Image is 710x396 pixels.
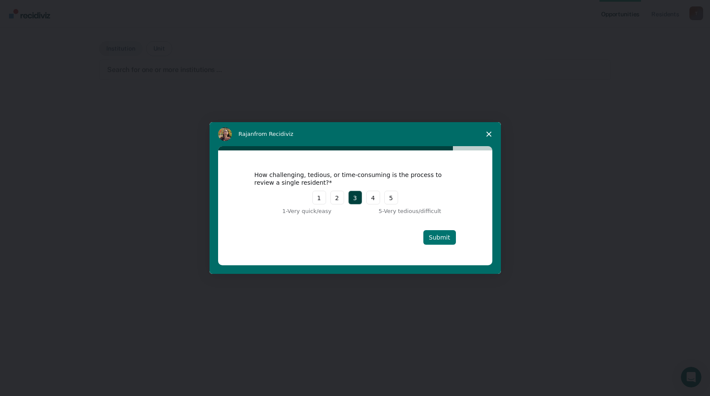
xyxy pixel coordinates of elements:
div: How challenging, tedious, or time-consuming is the process to review a single resident? [255,171,443,186]
button: 4 [366,191,380,204]
div: 5 - Very tedious/difficult [379,207,456,216]
img: Profile image for Rajan [218,127,232,141]
span: Rajan [239,131,255,137]
span: Close survey [477,122,501,146]
button: 5 [384,191,398,204]
div: 1 - Very quick/easy [255,207,332,216]
button: 1 [312,191,326,204]
span: from Recidiviz [254,131,294,137]
button: Submit [423,230,456,245]
button: 2 [330,191,344,204]
button: 3 [348,191,362,204]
